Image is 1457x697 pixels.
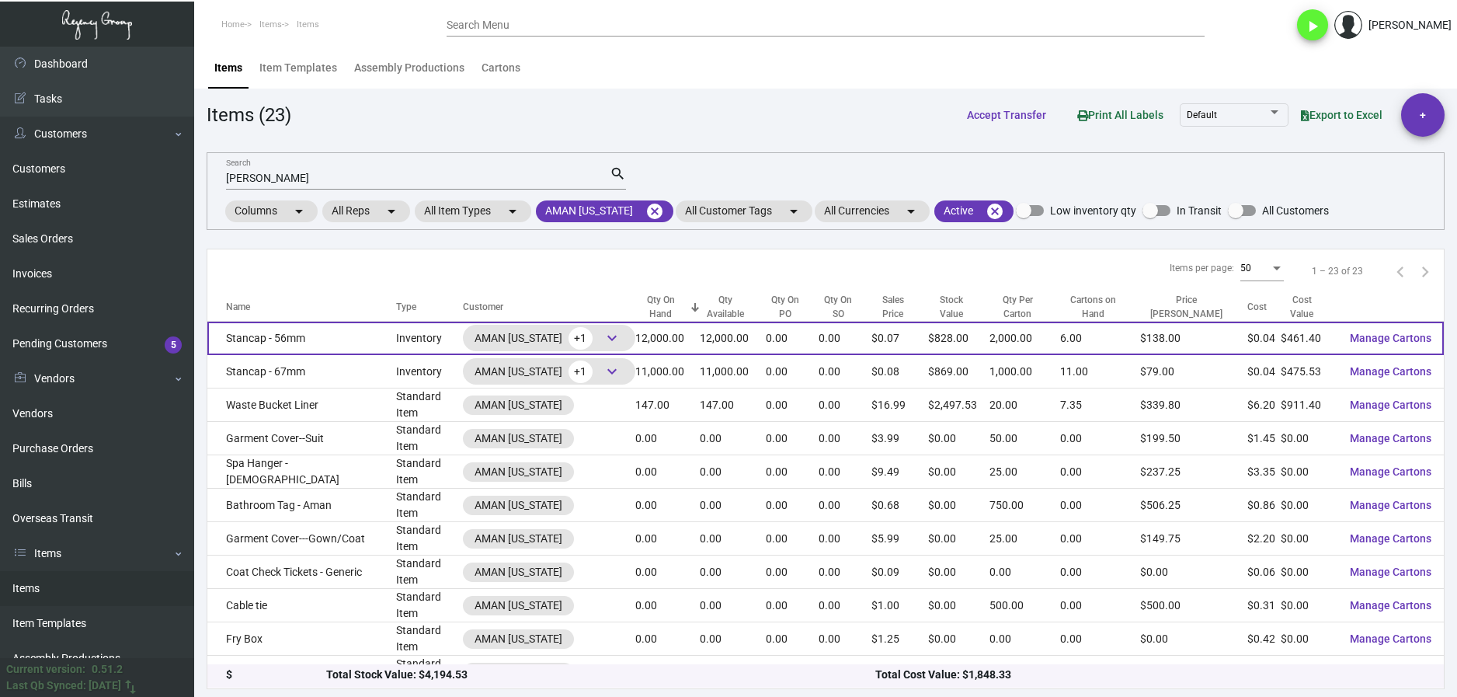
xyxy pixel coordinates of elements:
[1350,599,1431,612] span: Manage Cartons
[1140,556,1247,589] td: $0.00
[475,631,562,647] div: AMAN [US_STATE]
[1060,422,1140,455] td: 0.00
[635,455,700,489] td: 0.00
[928,489,989,522] td: $0.00
[207,355,396,389] td: Stancap - 67mm
[1401,93,1445,137] button: +
[1350,399,1431,411] span: Manage Cartons
[1247,656,1281,689] td: $0.03
[928,656,989,689] td: $0.00
[635,622,700,656] td: 0.00
[700,656,766,689] td: 0.00
[928,422,989,455] td: $0.00
[475,326,624,350] div: AMAN [US_STATE]
[1350,532,1431,545] span: Manage Cartons
[766,589,819,622] td: 0.00
[1350,432,1431,444] span: Manage Cartons
[902,202,920,221] mat-icon: arrow_drop_down
[396,622,463,656] td: Standard Item
[1140,293,1233,321] div: Price [PERSON_NAME]
[928,322,989,355] td: $828.00
[382,202,401,221] mat-icon: arrow_drop_down
[676,200,812,222] mat-chip: All Customer Tags
[700,522,766,556] td: 0.00
[934,200,1014,222] mat-chip: Active
[1050,201,1136,220] span: Low inventory qty
[259,19,282,30] span: Items
[871,293,928,321] div: Sales Price
[415,200,531,222] mat-chip: All Item Types
[766,293,819,321] div: Qty On PO
[635,293,700,321] div: Qty On Hand
[819,489,871,522] td: 0.00
[989,389,1060,422] td: 20.00
[1303,17,1322,36] i: play_arrow
[700,489,766,522] td: 0.00
[1170,261,1234,275] div: Items per page:
[635,322,700,355] td: 12,000.00
[1140,293,1247,321] div: Price [PERSON_NAME]
[6,678,121,694] div: Last Qb Synced: [DATE]
[989,622,1060,656] td: 0.00
[1350,633,1431,645] span: Manage Cartons
[819,389,871,422] td: 0.00
[986,202,1004,221] mat-icon: cancel
[207,455,396,489] td: Spa Hanger - [DEMOGRAPHIC_DATA]
[6,661,85,678] div: Current version:
[819,589,871,622] td: 0.00
[1140,389,1247,422] td: $339.80
[700,293,752,321] div: Qty Available
[396,455,463,489] td: Standard Item
[1060,522,1140,556] td: 0.00
[1140,355,1247,389] td: $79.00
[1247,455,1281,489] td: $3.35
[1281,455,1337,489] td: $0.00
[989,589,1060,622] td: 500.00
[766,656,819,689] td: 0.00
[784,202,803,221] mat-icon: arrow_drop_down
[1281,422,1337,455] td: $0.00
[766,489,819,522] td: 0.00
[819,422,871,455] td: 0.00
[989,293,1046,321] div: Qty Per Carton
[871,293,914,321] div: Sales Price
[635,422,700,455] td: 0.00
[396,322,463,355] td: Inventory
[1350,332,1431,344] span: Manage Cartons
[569,361,593,383] span: +1
[1301,109,1382,121] span: Export to Excel
[928,355,989,389] td: $869.00
[1247,522,1281,556] td: $2.20
[928,389,989,422] td: $2,497.53
[766,455,819,489] td: 0.00
[1337,658,1444,686] button: Manage Cartons
[214,60,242,76] div: Items
[1247,322,1281,355] td: $0.04
[1247,300,1281,314] div: Cost
[475,397,562,413] div: AMAN [US_STATE]
[1281,355,1337,389] td: $475.53
[819,293,871,321] div: Qty On SO
[928,522,989,556] td: $0.00
[1297,9,1328,40] button: play_arrow
[396,522,463,556] td: Standard Item
[1060,656,1140,689] td: 0.00
[1140,522,1247,556] td: $149.75
[1060,355,1140,389] td: 11.00
[603,329,621,347] span: keyboard_arrow_down
[207,489,396,522] td: Bathroom Tag - Aman
[1060,556,1140,589] td: 0.00
[989,422,1060,455] td: 50.00
[207,101,291,129] div: Items (23)
[1247,422,1281,455] td: $1.45
[1240,263,1251,274] span: 50
[1350,566,1431,578] span: Manage Cartons
[1281,622,1337,656] td: $0.00
[1077,109,1163,121] span: Print All Labels
[871,556,928,589] td: $0.09
[207,656,396,689] td: Mask - Disposable
[1334,11,1362,39] img: admin@bootstrapmaster.com
[989,355,1060,389] td: 1,000.00
[700,589,766,622] td: 0.00
[1337,357,1444,385] button: Manage Cartons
